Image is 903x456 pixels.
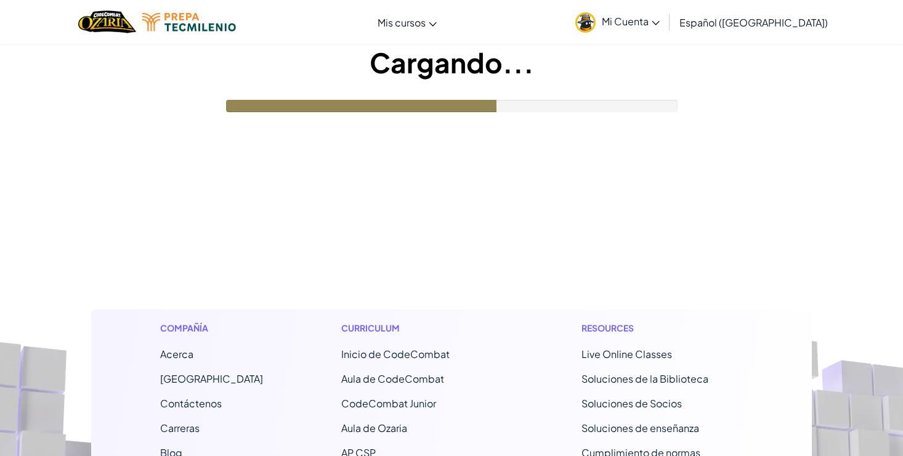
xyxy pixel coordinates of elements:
[581,397,682,410] a: Soluciones de Socios
[575,12,596,33] img: avatar
[341,421,407,434] a: Aula de Ozaria
[341,348,450,360] span: Inicio de CodeCombat
[679,16,828,29] span: Español ([GEOGRAPHIC_DATA])
[569,2,666,41] a: Mi Cuenta
[78,9,136,35] img: Home
[673,6,834,39] a: Español ([GEOGRAPHIC_DATA])
[78,9,136,35] a: Ozaria by CodeCombat logo
[581,322,743,335] h1: Resources
[581,372,708,385] a: Soluciones de la Biblioteca
[142,13,236,31] img: Tecmilenio logo
[160,348,193,360] a: Acerca
[371,6,443,39] a: Mis cursos
[341,322,503,335] h1: Curriculum
[160,397,222,410] span: Contáctenos
[160,322,263,335] h1: Compañía
[341,397,436,410] a: CodeCombat Junior
[581,421,699,434] a: Soluciones de enseñanza
[602,15,660,28] span: Mi Cuenta
[160,372,263,385] a: [GEOGRAPHIC_DATA]
[160,421,200,434] a: Carreras
[581,348,672,360] a: Live Online Classes
[341,372,444,385] a: Aula de CodeCombat
[378,16,426,29] span: Mis cursos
